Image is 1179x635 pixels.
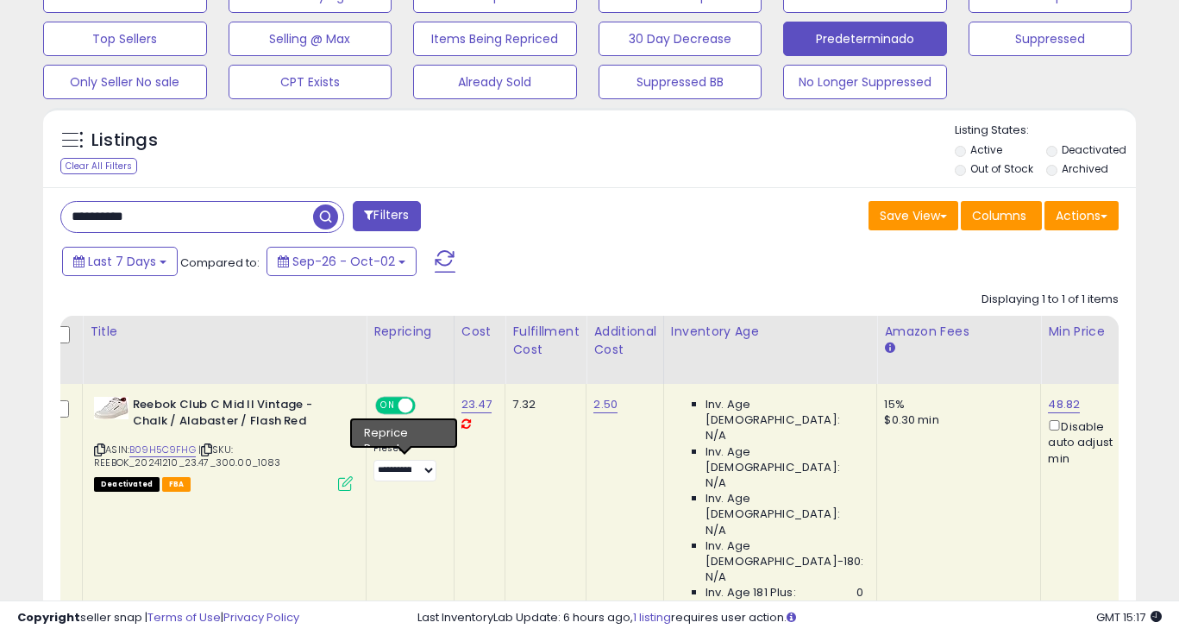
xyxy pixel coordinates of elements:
[17,609,80,626] strong: Copyright
[461,323,499,341] div: Cost
[512,397,573,412] div: 7.32
[633,609,671,626] a: 1 listing
[593,396,618,413] a: 2.50
[147,609,221,626] a: Terms of Use
[17,610,299,626] div: seller snap | |
[292,253,395,270] span: Sep-26 - Oct-02
[783,22,947,56] button: Predeterminado
[599,65,762,99] button: Suppressed BB
[60,158,137,174] div: Clear All Filters
[133,397,342,433] b: Reebok Club C Mid II Vintage - Chalk / Alabaster / Flash Red
[856,585,863,600] span: 0
[43,22,207,56] button: Top Sellers
[1096,609,1162,626] span: 2025-10-10 15:17 GMT
[162,477,191,492] span: FBA
[706,491,863,522] span: Inv. Age [DEMOGRAPHIC_DATA]:
[884,341,894,356] small: Amazon Fees.
[706,538,863,569] span: Inv. Age [DEMOGRAPHIC_DATA]-180:
[413,399,441,413] span: OFF
[706,475,726,491] span: N/A
[88,253,156,270] span: Last 7 Days
[512,323,579,359] div: Fulfillment Cost
[706,585,796,600] span: Inv. Age 181 Plus:
[593,323,656,359] div: Additional Cost
[373,424,441,439] div: Amazon AI *
[90,323,359,341] div: Title
[671,323,869,341] div: Inventory Age
[1048,417,1131,467] div: Disable auto adjust min
[981,292,1119,308] div: Displaying 1 to 1 of 1 items
[94,477,160,492] span: All listings that are unavailable for purchase on Amazon for any reason other than out-of-stock
[1048,396,1080,413] a: 48.82
[1048,323,1137,341] div: Min Price
[229,22,392,56] button: Selling @ Max
[884,323,1033,341] div: Amazon Fees
[43,65,207,99] button: Only Seller No sale
[706,428,726,443] span: N/A
[353,201,420,231] button: Filters
[94,397,353,489] div: ASIN:
[413,65,577,99] button: Already Sold
[706,569,726,585] span: N/A
[62,247,178,276] button: Last 7 Days
[267,247,417,276] button: Sep-26 - Oct-02
[129,443,196,457] a: B09H5C9FHG
[884,412,1027,428] div: $0.30 min
[94,443,281,468] span: | SKU: REEBOK_20241210_23.47_300.00_1083
[1062,161,1108,176] label: Archived
[706,444,863,475] span: Inv. Age [DEMOGRAPHIC_DATA]:
[970,142,1002,157] label: Active
[599,22,762,56] button: 30 Day Decrease
[783,65,947,99] button: No Longer Suppressed
[91,129,158,153] h5: Listings
[413,22,577,56] button: Items Being Repriced
[229,65,392,99] button: CPT Exists
[869,201,958,230] button: Save View
[1062,142,1126,157] label: Deactivated
[373,323,447,341] div: Repricing
[1044,201,1119,230] button: Actions
[94,397,129,419] img: 41gkl-oTqLL._SL40_.jpg
[223,609,299,626] a: Privacy Policy
[972,207,1026,224] span: Columns
[706,523,726,538] span: N/A
[417,610,1162,626] div: Last InventoryLab Update: 6 hours ago, requires user action.
[706,397,863,428] span: Inv. Age [DEMOGRAPHIC_DATA]:
[969,22,1132,56] button: Suppressed
[961,201,1042,230] button: Columns
[180,255,260,271] span: Compared to:
[461,396,492,413] a: 23.47
[970,161,1033,176] label: Out of Stock
[955,123,1136,139] p: Listing States:
[884,397,1027,412] div: 15%
[373,443,441,481] div: Preset:
[377,399,398,413] span: ON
